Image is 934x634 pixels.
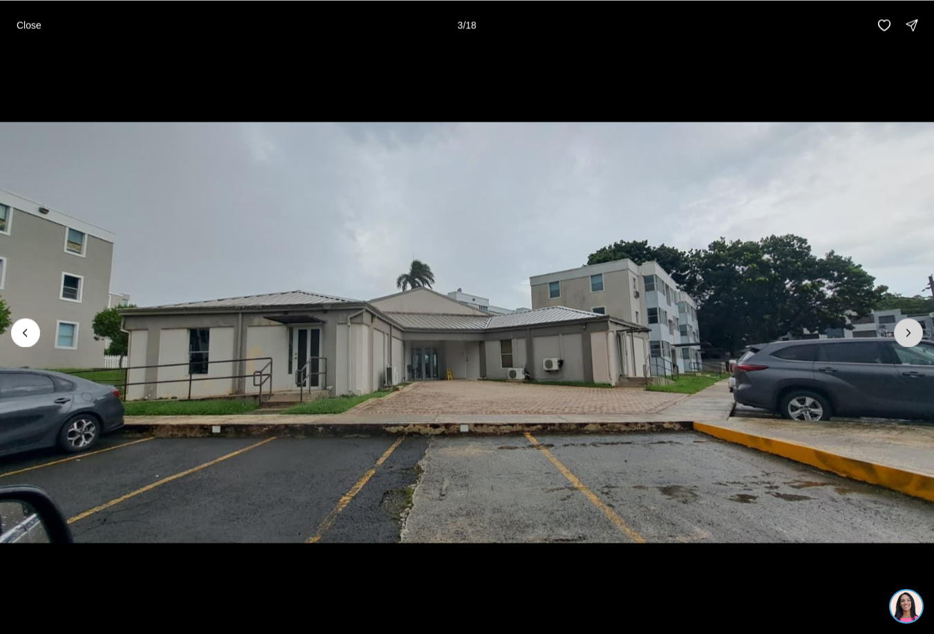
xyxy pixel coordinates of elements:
p: 3 / 18 [457,19,476,30]
img: be3d4b55-7850-4bcb-9297-a2f9cd376e78.png [8,8,40,40]
button: Previous slide [11,318,40,347]
button: Close [8,11,50,39]
p: Close [17,19,41,30]
button: Next slide [894,318,923,347]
